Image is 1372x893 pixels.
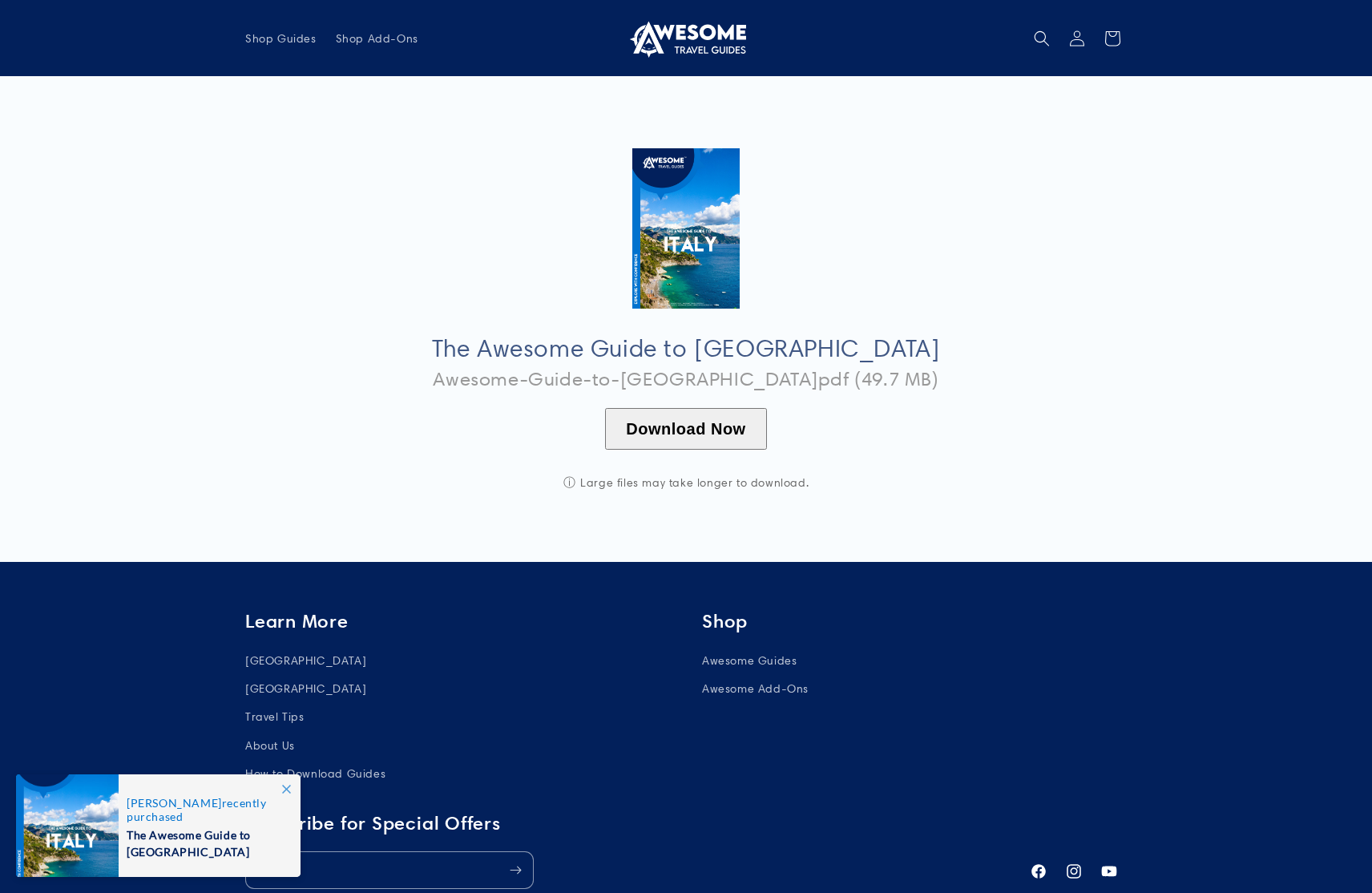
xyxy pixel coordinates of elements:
[127,796,284,823] span: recently purchased
[605,408,766,450] button: Download Now
[245,675,366,703] a: [GEOGRAPHIC_DATA]
[236,22,326,55] a: Shop Guides
[632,148,739,309] img: Cover_Large_-_Italy.jpg
[702,675,809,703] a: Awesome Add-Ons
[127,823,284,860] span: The Awesome Guide to [GEOGRAPHIC_DATA]
[127,796,222,810] span: [PERSON_NAME]
[326,22,428,55] a: Shop Add-Ons
[620,13,753,63] a: Awesome Travel Guides
[245,703,305,731] a: Travel Tips
[245,760,385,788] a: How to Download Guides
[702,610,1127,633] h2: Shop
[498,851,533,889] button: Subscribe
[245,610,670,633] h2: Learn More
[626,19,746,58] img: Awesome Travel Guides
[702,651,797,675] a: Awesome Guides
[1024,21,1059,56] summary: Search
[526,475,846,490] div: Large files may take longer to download.
[336,31,418,46] span: Shop Add-Ons
[245,651,366,675] a: [GEOGRAPHIC_DATA]
[245,812,1013,835] h2: Subscribe for Special Offers
[245,732,295,760] a: About Us
[245,31,317,46] span: Shop Guides
[563,475,576,490] span: ⓘ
